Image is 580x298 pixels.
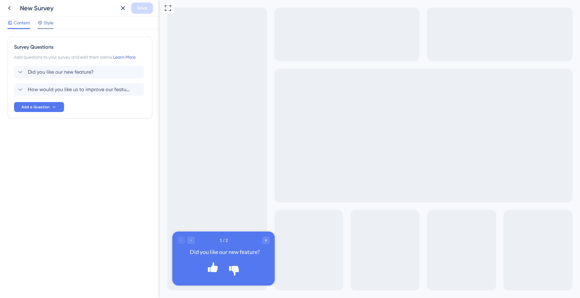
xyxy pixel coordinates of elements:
[12,232,115,286] iframe: UserGuiding Survey
[28,86,131,93] span: How would you like us to improve our feature?
[14,19,30,27] span: Content
[14,43,146,51] div: Survey Questions
[131,2,153,14] button: Save
[137,4,147,12] span: Save
[14,102,64,112] button: Add a Question
[14,53,146,61] div: Add questions to your survey and edit them below.
[113,55,135,60] a: Learn More
[22,105,50,110] span: Add a Question
[20,4,115,12] div: New Survey
[28,68,94,76] span: Did you like our new feature?
[44,19,53,27] span: Style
